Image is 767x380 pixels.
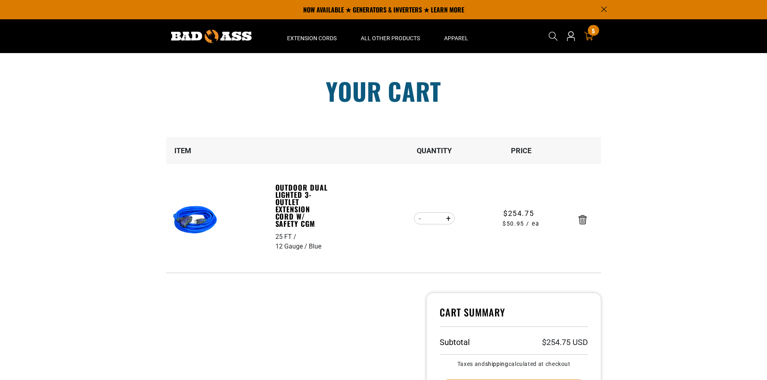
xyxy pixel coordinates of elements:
span: Extension Cords [287,35,337,42]
div: 12 Gauge [275,242,309,251]
th: Item [166,137,275,164]
summary: Extension Cords [275,19,349,53]
summary: All Other Products [349,19,432,53]
h1: Your cart [160,79,607,103]
p: $254.75 USD [542,338,588,346]
span: $50.95 / ea [478,220,564,228]
th: Quantity [391,137,478,164]
a: Remove Outdoor Dual Lighted 3-Outlet Extension Cord w/ Safety CGM - 25 FT / 12 Gauge / Blue [579,217,587,222]
a: shipping [485,361,509,367]
span: 5 [592,28,595,34]
span: Apparel [444,35,468,42]
img: blue [170,196,220,247]
summary: Apparel [432,19,480,53]
div: Blue [309,242,321,251]
span: All Other Products [361,35,420,42]
th: Price [478,137,564,164]
summary: Search [547,30,560,43]
h3: Subtotal [440,338,470,346]
img: Bad Ass Extension Cords [171,30,252,43]
a: Outdoor Dual Lighted 3-Outlet Extension Cord w/ Safety CGM [275,184,331,227]
small: Taxes and calculated at checkout [440,361,588,367]
h4: Cart Summary [440,306,588,327]
div: 25 FT [275,232,298,242]
input: Quantity for Outdoor Dual Lighted 3-Outlet Extension Cord w/ Safety CGM [426,212,442,225]
span: $254.75 [503,208,534,219]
